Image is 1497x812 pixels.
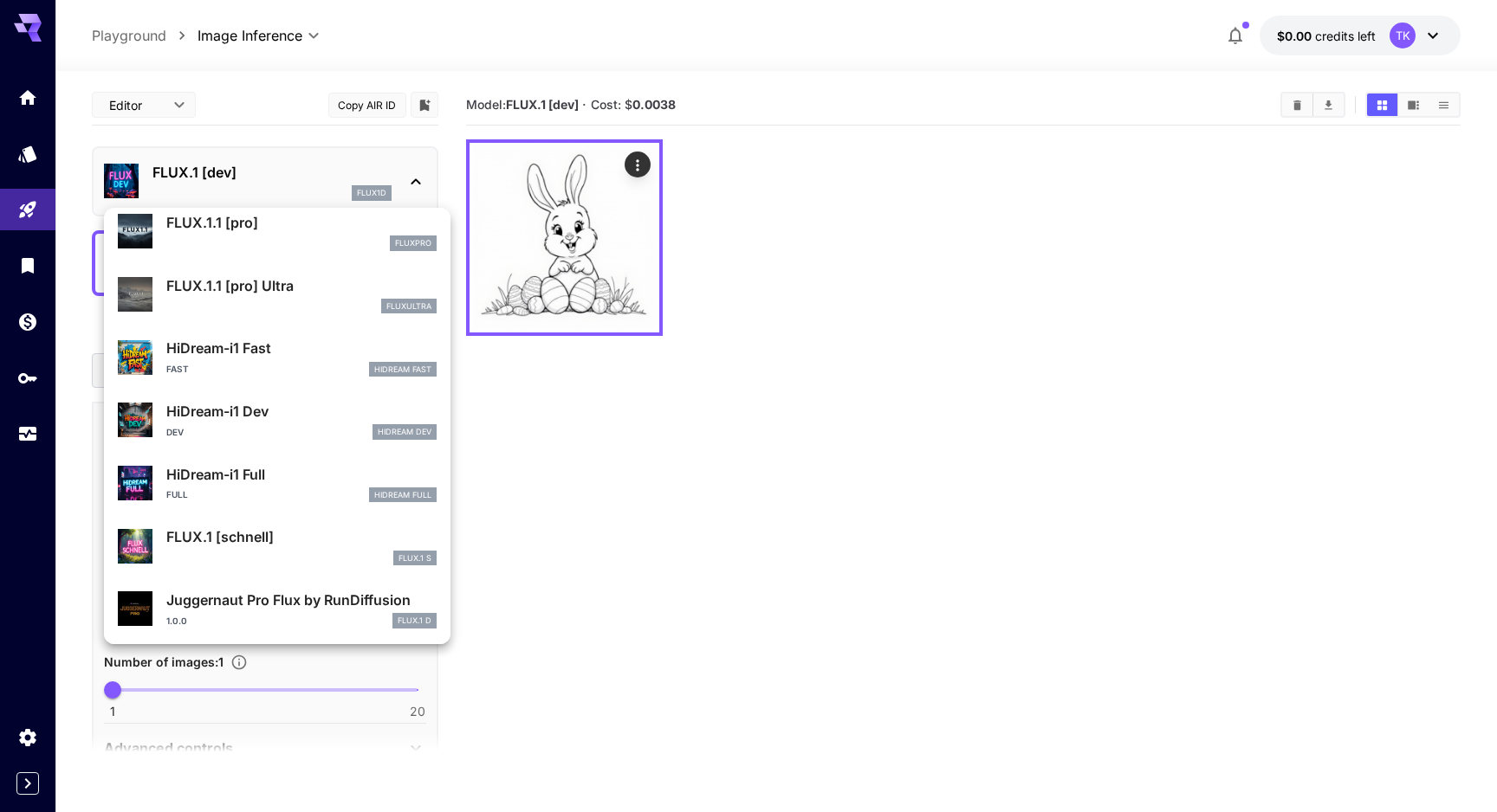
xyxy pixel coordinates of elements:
p: fluxpro [395,237,431,249]
div: FLUX.1 [schnell]FLUX.1 S [118,519,437,572]
p: Full [166,488,188,501]
p: Dev [166,426,184,439]
p: HiDream-i1 Dev [166,401,437,422]
p: FLUX.1 [schnell] [166,526,437,547]
p: HiDream Fast [374,364,431,376]
div: FLUX.1.1 [pro]fluxpro [118,205,437,258]
p: FLUX.1.1 [pro] [166,212,437,233]
p: HiDream-i1 Fast [166,338,437,358]
p: HiDream Full [374,489,431,501]
p: fluxultra [386,300,431,313]
p: 1.0.0 [166,615,187,628]
p: FLUX.1.1 [pro] Ultra [166,275,437,296]
p: HiDream Dev [378,426,431,438]
p: Fast [166,363,189,376]
div: Juggernaut Pro Flux by RunDiffusion1.0.0FLUX.1 D [118,583,437,635]
div: HiDream-i1 DevDevHiDream Dev [118,394,437,447]
div: HiDream-i1 FullFullHiDream Full [118,457,437,510]
p: Juggernaut Pro Flux by RunDiffusion [166,590,437,610]
div: HiDream-i1 FastFastHiDream Fast [118,331,437,383]
div: FLUX.1.1 [pro] Ultrafluxultra [118,268,437,321]
p: HiDream-i1 Full [166,464,437,485]
p: FLUX.1 D [398,615,431,627]
p: FLUX.1 S [399,552,431,564]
